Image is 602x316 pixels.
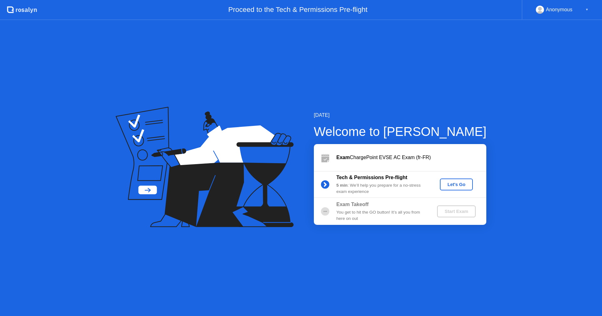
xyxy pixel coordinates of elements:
button: Let's Go [440,179,473,190]
div: Anonymous [546,6,573,14]
div: Start Exam [440,209,473,214]
button: Start Exam [437,205,476,217]
b: Tech & Permissions Pre-flight [336,175,407,180]
div: ChargePoint EVSE AC Exam (fr-FR) [336,154,486,161]
div: ▼ [585,6,589,14]
b: Exam Takeoff [336,202,369,207]
div: [DATE] [314,111,487,119]
b: Exam [336,155,350,160]
div: Let's Go [442,182,470,187]
div: You get to hit the GO button! It’s all you from here on out [336,209,427,222]
div: Welcome to [PERSON_NAME] [314,122,487,141]
div: : We’ll help you prepare for a no-stress exam experience [336,182,427,195]
b: 5 min [336,183,348,188]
